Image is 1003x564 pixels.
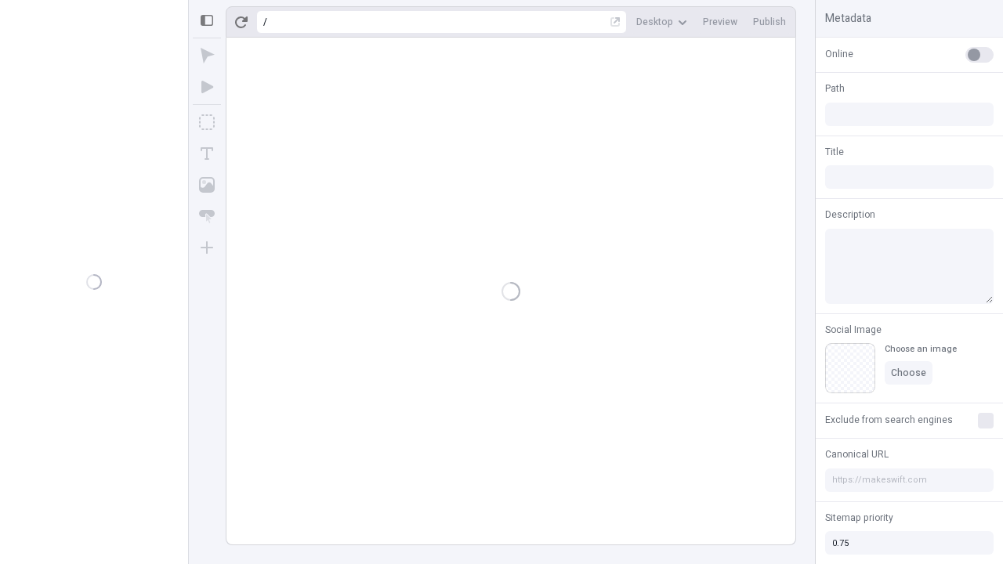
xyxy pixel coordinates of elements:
[885,361,932,385] button: Choose
[636,16,673,28] span: Desktop
[747,10,792,34] button: Publish
[825,145,844,159] span: Title
[263,16,267,28] div: /
[193,139,221,168] button: Text
[825,511,893,525] span: Sitemap priority
[193,108,221,136] button: Box
[825,81,845,96] span: Path
[703,16,737,28] span: Preview
[891,367,926,379] span: Choose
[825,447,889,461] span: Canonical URL
[825,208,875,222] span: Description
[753,16,786,28] span: Publish
[697,10,744,34] button: Preview
[825,413,953,427] span: Exclude from search engines
[825,468,994,492] input: https://makeswift.com
[825,323,882,337] span: Social Image
[825,47,853,61] span: Online
[193,202,221,230] button: Button
[630,10,693,34] button: Desktop
[885,343,957,355] div: Choose an image
[193,171,221,199] button: Image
